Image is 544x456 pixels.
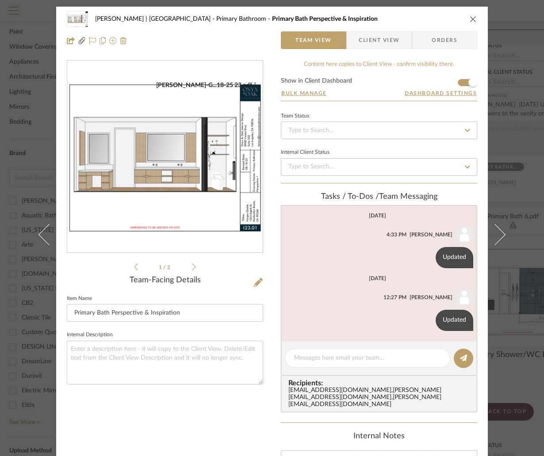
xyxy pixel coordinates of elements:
[281,192,477,202] div: team Messaging
[156,81,258,89] div: [PERSON_NAME]-G...18-25 23.pdf
[281,158,477,176] input: Type to Search…
[159,265,163,270] span: 1
[369,275,386,281] div: [DATE]
[163,265,167,270] span: /
[67,10,88,28] img: cc728a91-4223-4eec-8b68-9cf889a7fad6_48x40.jpg
[422,31,467,49] span: Orders
[95,16,216,22] span: [PERSON_NAME] | [GEOGRAPHIC_DATA]
[67,81,263,232] img: cc728a91-4223-4eec-8b68-9cf889a7fad6_436x436.jpg
[456,226,473,243] img: user_avatar.png
[456,289,473,306] img: user_avatar.png
[321,193,379,201] span: Tasks / To-Dos /
[67,333,113,337] label: Internal Description
[281,150,329,155] div: Internal Client Status
[288,387,473,408] div: [EMAIL_ADDRESS][DOMAIN_NAME] , [PERSON_NAME][EMAIL_ADDRESS][DOMAIN_NAME] , [PERSON_NAME][EMAIL_AD...
[67,296,92,301] label: Item Name
[67,81,263,232] div: 0
[288,379,473,387] span: Recipients:
[281,114,309,118] div: Team Status
[410,231,452,239] div: [PERSON_NAME]
[387,231,406,239] div: 4:33 PM
[359,31,399,49] span: Client View
[436,310,473,331] div: Updated
[120,37,127,44] img: Remove from project
[216,16,272,22] span: Primary Bathroom
[436,247,473,268] div: Updated
[67,304,263,322] input: Enter Item Name
[67,276,263,285] div: Team-Facing Details
[167,265,172,270] span: 2
[272,16,378,22] span: Primary Bath Perspective & Inspiration
[281,89,327,97] button: Bulk Manage
[410,293,452,301] div: [PERSON_NAME]
[369,213,386,219] div: [DATE]
[469,15,477,23] button: close
[281,122,477,139] input: Type to Search…
[281,432,477,441] div: Internal Notes
[404,89,477,97] button: Dashboard Settings
[383,293,406,301] div: 12:27 PM
[295,31,332,49] span: Team View
[281,60,477,69] div: Content here copies to Client View - confirm visibility there.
